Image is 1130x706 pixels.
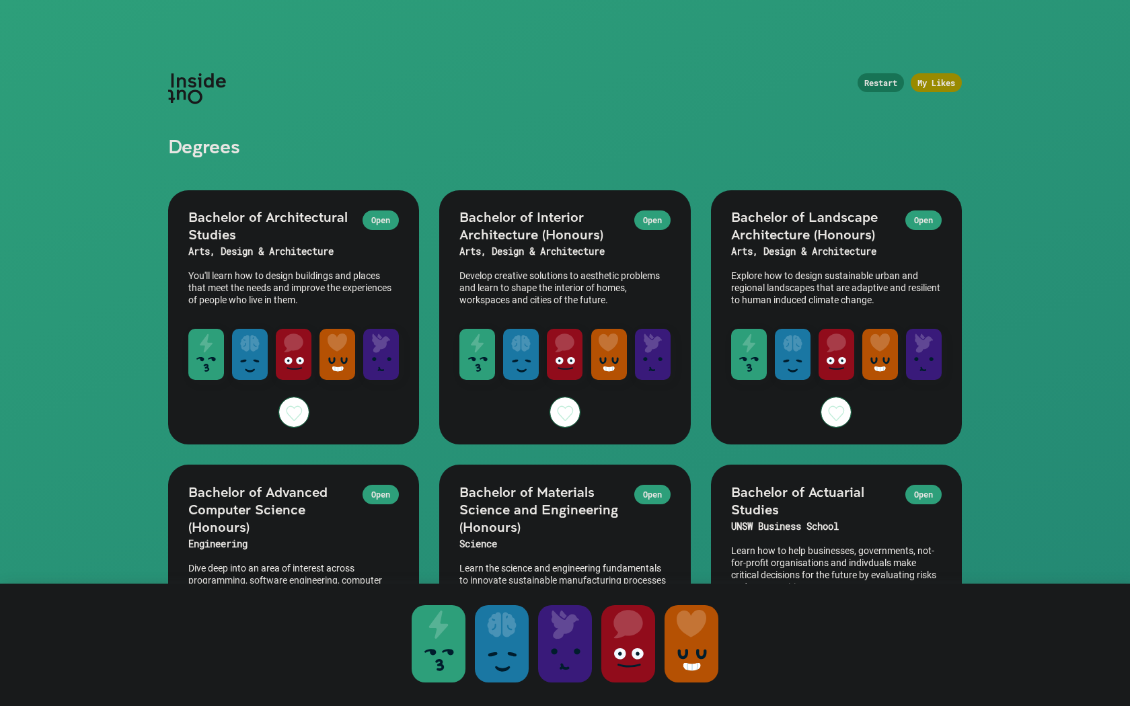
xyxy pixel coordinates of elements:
[634,210,671,230] div: Open
[188,562,399,611] p: Dive deep into an area of interest across programming, software engineering, computer hardware, d...
[634,485,671,504] div: Open
[905,485,942,504] div: Open
[188,270,399,306] p: You'll learn how to design buildings and places that meet the needs and improve the experiences o...
[459,562,670,598] p: Learn the science and engineering fundamentals to innovate sustainable manufacturing processes an...
[459,243,670,260] h3: Arts, Design & Architecture
[459,270,670,306] p: Develop creative solutions to aesthetic problems and learn to shape the interior of homes, worksp...
[731,483,942,518] h2: Bachelor of Actuarial Studies
[731,243,942,260] h3: Arts, Design & Architecture
[188,243,399,260] h3: Arts, Design & Architecture
[363,210,399,230] div: Open
[459,535,670,553] h3: Science
[168,190,419,445] a: OpenBachelor of Architectural StudiesArts, Design & ArchitectureYou'll learn how to design buildi...
[731,518,942,535] h3: UNSW Business School
[911,73,962,92] div: My Likes
[858,73,904,92] div: Restart
[911,76,982,89] a: My Likes
[731,545,942,593] p: Learn how to help businesses, governments, not-for-profit organisations and indivduals make criti...
[188,535,399,553] h3: Engineering
[439,190,690,445] a: OpenBachelor of Interior Architecture (Honours)Arts, Design & ArchitectureDevelop creative soluti...
[459,483,670,535] h2: Bachelor of Materials Science and Engineering (Honours)
[188,208,399,243] h2: Bachelor of Architectural Studies
[711,190,962,445] a: OpenBachelor of Landscape Architecture (Honours)Arts, Design & ArchitectureExplore how to design ...
[731,270,942,306] p: Explore how to design sustainable urban and regional landscapes that are adaptive and resilient t...
[188,483,399,535] h2: Bachelor of Advanced Computer Science (Honours)
[905,210,942,230] div: Open
[459,208,670,243] h2: Bachelor of Interior Architecture (Honours)
[363,485,399,504] div: Open
[731,208,942,243] h2: Bachelor of Landscape Architecture (Honours)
